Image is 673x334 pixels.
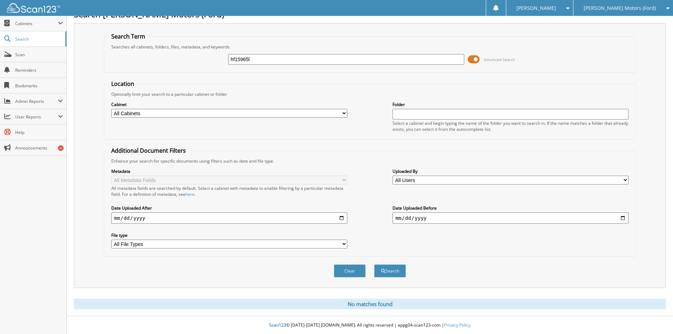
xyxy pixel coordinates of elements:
[584,6,656,10] span: [PERSON_NAME] Motors (Ford)
[15,36,62,42] span: Search
[108,80,138,88] legend: Location
[392,120,628,132] div: Select a cabinet and begin typing the name of the folder you want to search in. If the name match...
[15,52,63,58] span: Scan
[58,145,64,151] div: 4
[15,20,58,27] span: Cabinets
[74,299,666,309] div: No matches found
[484,57,515,62] span: Advanced Search
[334,264,366,277] button: Clear
[392,168,628,174] label: Uploaded By
[108,91,632,97] div: Optionally limit your search to a particular cabinet or folder
[15,129,63,135] span: Help
[111,185,347,197] div: All metadata fields are searched by default. Select a cabinet with metadata to enable filtering b...
[185,191,195,197] a: here
[111,101,347,107] label: Cabinet
[108,44,632,50] div: Searches all cabinets, folders, files, metadata, and keywords
[15,83,63,89] span: Bookmarks
[7,3,60,13] img: scan123-logo-white.svg
[111,232,347,238] label: File type
[111,205,347,211] label: Date Uploaded After
[108,147,189,154] legend: Additional Document Filters
[108,33,149,40] legend: Search Term
[392,205,628,211] label: Date Uploaded Before
[374,264,406,277] button: Search
[15,145,63,151] span: Announcements
[444,322,471,328] a: Privacy Policy
[15,114,58,120] span: User Reports
[111,168,347,174] label: Metadata
[108,158,632,164] div: Enhance your search for specific documents using filters such as date and file type.
[15,67,63,73] span: Reminders
[67,317,673,334] div: © [DATE]-[DATE] [DOMAIN_NAME]. All rights reserved | appg04-scan123-com |
[269,322,286,328] span: Scan123
[516,6,556,10] span: [PERSON_NAME]
[111,212,347,224] input: start
[392,212,628,224] input: end
[15,98,58,104] span: Admin Reports
[392,101,628,107] label: Folder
